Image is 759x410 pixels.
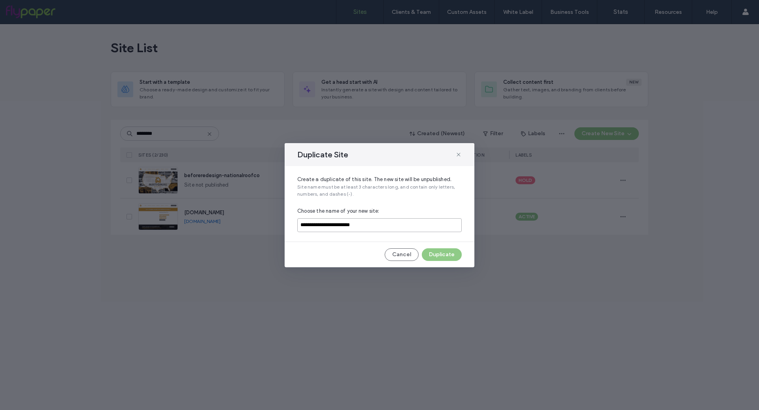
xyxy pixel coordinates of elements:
button: Cancel [385,248,419,261]
span: Site name must be at least 3 characters long, and contain only letters, numbers, and dashes (-). [297,183,462,198]
span: Create a duplicate of this site. The new site will be unpublished. [297,176,462,183]
span: Duplicate Site [297,149,348,160]
span: Help [18,6,34,13]
button: Duplicate [422,248,462,261]
span: Choose the name of your new site: [297,207,462,215]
